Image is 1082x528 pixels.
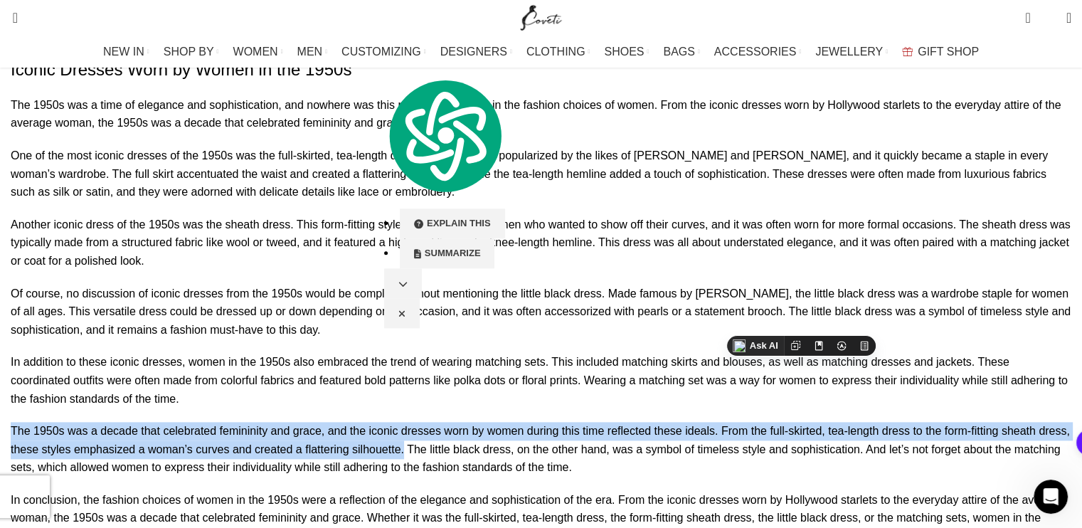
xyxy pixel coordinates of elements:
[11,96,1071,132] p: The 1950s was a time of elegance and sophistication, and nowhere was this more evident than in th...
[11,285,1071,339] p: Of course, no discussion of iconic dresses from the 1950s would be complete without mentioning th...
[103,38,149,66] a: NEW IN
[233,38,283,66] a: WOMEN
[341,38,426,66] a: CUSTOMIZING
[604,45,644,58] span: SHOES
[714,38,802,66] a: ACCESSORIES
[663,45,694,58] span: BAGS
[400,208,505,238] button: Explain this
[902,38,979,66] a: GIFT SHOP
[815,45,883,58] span: JEWELLERY
[526,38,590,66] a: CLOTHING
[164,38,219,66] a: SHOP BY
[11,216,1071,270] p: Another iconic dress of the 1950s was the sheath dress. This form-fitting style was favored by wo...
[526,45,585,58] span: CLOTHING
[517,11,565,23] a: Site logo
[233,45,278,58] span: WOMEN
[11,353,1071,408] p: In addition to these iconic dresses, women in the 1950s also embraced the trend of wearing matchi...
[425,248,481,259] span: Summarize
[400,238,494,268] button: Summarize
[4,4,18,32] a: Search
[103,45,144,58] span: NEW IN
[714,45,797,58] span: ACCESSORIES
[341,45,421,58] span: CUSTOMIZING
[11,58,1071,82] h2: Iconic Dresses Worn by Women in the 1950s
[4,38,1078,66] div: Main navigation
[604,38,649,66] a: SHOES
[1034,480,1068,514] iframe: Intercom live chat
[440,45,507,58] span: DESIGNERS
[1044,14,1055,25] span: 0
[1041,4,1056,32] div: My Wishlist
[11,147,1071,201] p: One of the most iconic dresses of the 1950s was the full-skirted, tea-length dress. This style wa...
[297,45,323,58] span: MEN
[384,77,505,194] img: logo.svg
[1027,7,1037,18] span: 0
[902,47,913,56] img: GiftBag
[1018,4,1037,32] a: 0
[11,422,1071,477] p: The 1950s was a decade that celebrated femininity and grace, and the iconic dresses worn by women...
[297,38,327,66] a: MEN
[815,38,888,66] a: JEWELLERY
[440,38,512,66] a: DESIGNERS
[427,218,491,229] span: Explain this
[663,38,699,66] a: BAGS
[918,45,979,58] span: GIFT SHOP
[164,45,214,58] span: SHOP BY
